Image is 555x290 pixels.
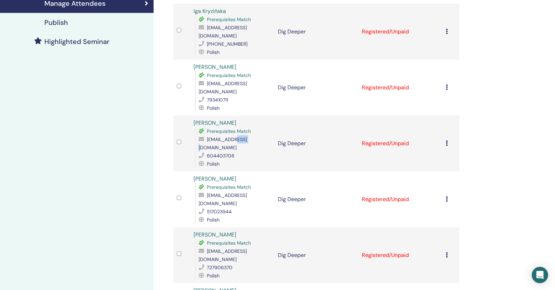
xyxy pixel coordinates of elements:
span: Prerequisites Match [207,184,251,190]
td: Dig Deeper [274,60,358,116]
td: Dig Deeper [274,227,358,283]
span: 793410711 [207,97,228,103]
a: [PERSON_NAME] [194,119,236,126]
a: Iga Kryzińska [194,7,226,15]
span: [PHONE_NUMBER] [207,41,247,47]
span: Prerequisites Match [207,128,251,134]
span: [EMAIL_ADDRESS][DOMAIN_NAME] [199,248,247,262]
div: Open Intercom Messenger [532,267,548,283]
span: Prerequisites Match [207,72,251,78]
td: Dig Deeper [274,171,358,227]
span: Prerequisites Match [207,240,251,246]
span: 604403708 [207,153,234,159]
a: [PERSON_NAME] [194,63,236,71]
td: Dig Deeper [274,4,358,60]
span: Polish [207,105,219,111]
a: [PERSON_NAME] [194,175,236,182]
span: Polish [207,49,219,55]
h4: Highlighted Seminar [44,37,110,46]
span: Polish [207,273,219,279]
span: [EMAIL_ADDRESS][DOMAIN_NAME] [199,192,247,207]
span: Polish [207,161,219,167]
span: [EMAIL_ADDRESS][DOMAIN_NAME] [199,80,247,95]
span: Prerequisites Match [207,16,251,22]
span: 727906370 [207,264,232,271]
a: [PERSON_NAME] [194,231,236,238]
span: 517023944 [207,209,232,215]
h4: Publish [44,18,68,27]
span: Polish [207,217,219,223]
span: [EMAIL_ADDRESS][DOMAIN_NAME] [199,136,247,151]
span: [EMAIL_ADDRESS][DOMAIN_NAME] [199,25,247,39]
td: Dig Deeper [274,116,358,171]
